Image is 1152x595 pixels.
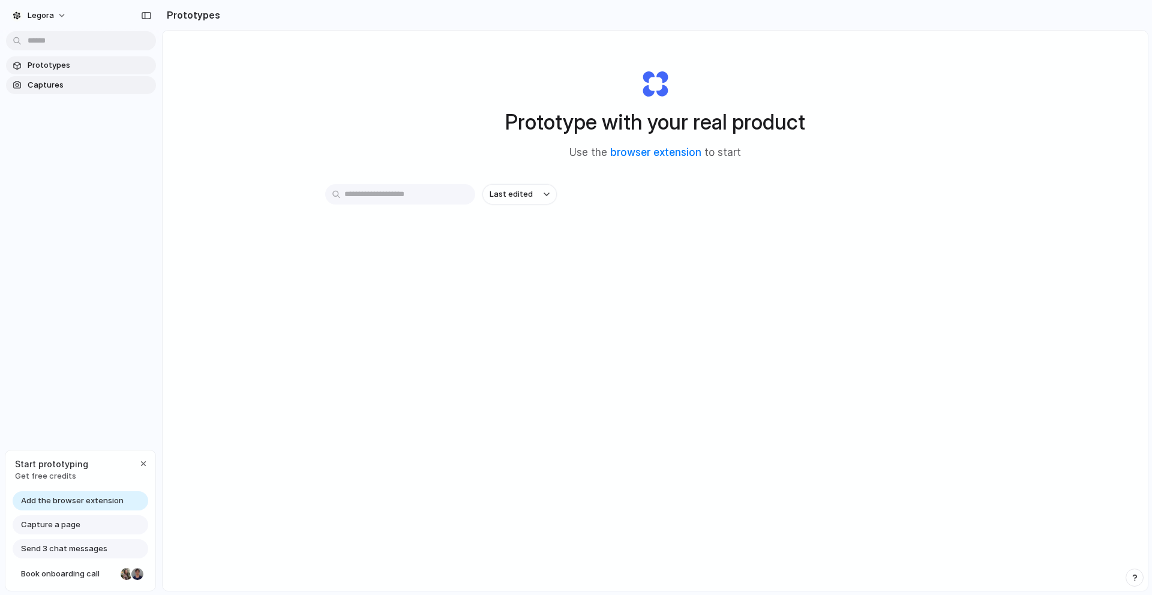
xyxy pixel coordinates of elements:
span: Last edited [490,188,533,200]
span: Book onboarding call [21,568,116,580]
span: Capture a page [21,519,80,531]
h1: Prototype with your real product [505,106,805,138]
a: Captures [6,76,156,94]
button: Legora [6,6,73,25]
span: Captures [28,79,151,91]
button: Last edited [482,184,557,205]
a: browser extension [610,146,701,158]
span: Legora [28,10,54,22]
a: Prototypes [6,56,156,74]
a: Book onboarding call [13,564,148,584]
span: Use the to start [569,145,741,161]
span: Prototypes [28,59,151,71]
div: Christian Iacullo [130,567,145,581]
div: Nicole Kubica [119,567,134,581]
span: Send 3 chat messages [21,543,107,555]
h2: Prototypes [162,8,220,22]
span: Add the browser extension [21,495,124,507]
span: Get free credits [15,470,88,482]
span: Start prototyping [15,458,88,470]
